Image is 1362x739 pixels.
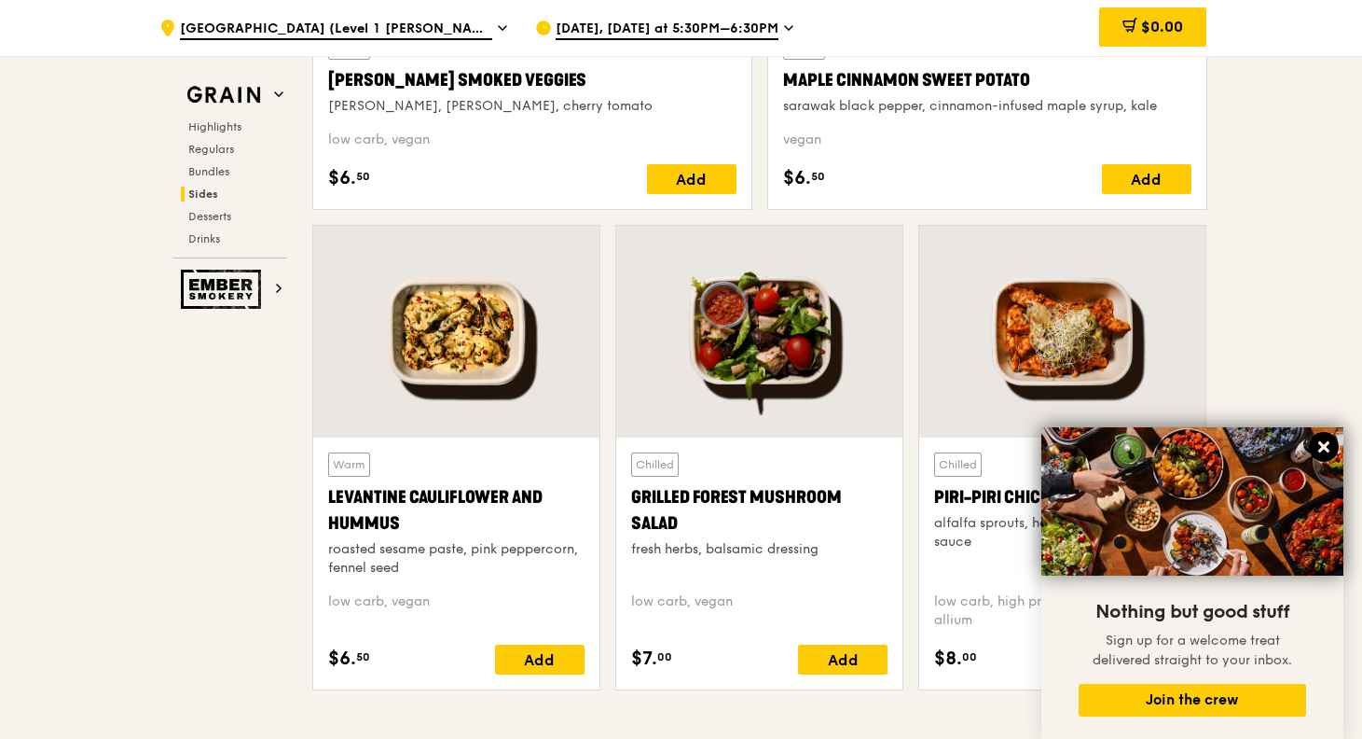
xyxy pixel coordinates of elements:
[356,169,370,184] span: 50
[180,20,492,40] span: [GEOGRAPHIC_DATA] (Level 1 [PERSON_NAME] block drop-off point)
[328,540,585,578] div: roasted sesame paste, pink peppercorn, fennel seed
[783,67,1191,93] div: Maple Cinnamon Sweet Potato
[181,78,267,112] img: Grain web logo
[188,210,231,223] span: Desserts
[657,649,672,664] span: 00
[1309,432,1339,462] button: Close
[631,540,887,559] div: fresh herbs, balsamic dressing
[783,164,811,192] span: $6.
[328,131,736,149] div: low carb, vegan
[1079,684,1306,717] button: Join the crew
[631,593,887,630] div: low carb, vegan
[495,645,585,675] div: Add
[188,188,218,201] span: Sides
[1093,633,1292,668] span: Sign up for a welcome treat delivered straight to your inbox.
[934,645,962,673] span: $8.
[798,645,887,675] div: Add
[631,484,887,537] div: Grilled Forest Mushroom Salad
[188,232,220,245] span: Drinks
[188,143,234,156] span: Regulars
[783,97,1191,116] div: sarawak black pepper, cinnamon-infused maple syrup, kale
[934,453,982,477] div: Chilled
[328,453,370,477] div: Warm
[181,270,267,309] img: Ember Smokery web logo
[1141,18,1183,35] span: $0.00
[188,165,229,178] span: Bundles
[328,97,736,116] div: [PERSON_NAME], [PERSON_NAME], cherry tomato
[556,20,778,40] span: [DATE], [DATE] at 5:30PM–6:30PM
[783,131,1191,149] div: vegan
[328,645,356,673] span: $6.
[328,484,585,537] div: Levantine Cauliflower and Hummus
[934,514,1190,551] div: alfalfa sprouts, housemade piri-piri sauce
[811,169,825,184] span: 50
[1041,427,1343,576] img: DSC07876-Edit02-Large.jpeg
[962,649,977,664] span: 00
[328,164,356,192] span: $6.
[328,67,736,93] div: [PERSON_NAME] Smoked Veggies
[1095,601,1289,623] span: Nothing but good stuff
[934,593,1190,630] div: low carb, high protein, spicy, contains allium
[188,120,241,133] span: Highlights
[1102,164,1191,194] div: Add
[647,164,736,194] div: Add
[328,593,585,630] div: low carb, vegan
[631,645,657,673] span: $7.
[934,484,1190,510] div: Piri-piri Chicken Bites
[356,649,370,664] span: 50
[631,453,679,477] div: Chilled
